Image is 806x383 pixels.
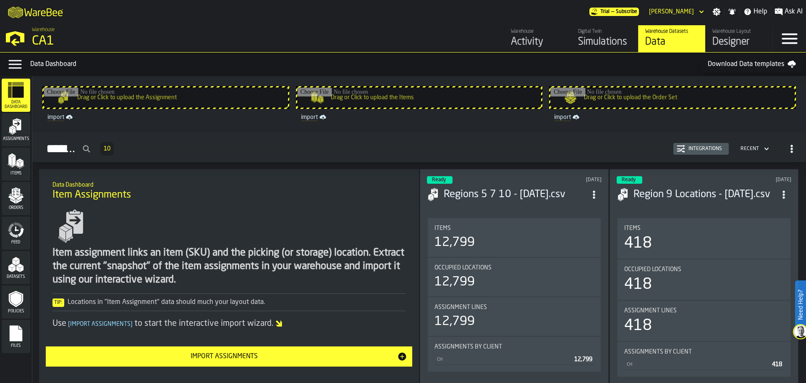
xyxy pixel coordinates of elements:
div: Regions 5 7 10 - 10.1.2025.csv [444,188,586,201]
a: link-to-/wh/i/76e2a128-1b54-4d66-80d4-05ae4c277723/import/items/ [298,112,541,122]
label: button-toggle-Ask AI [771,7,806,17]
label: button-toggle-Menu [773,25,806,52]
div: stat-Assignment lines [618,301,790,341]
div: Title [434,304,594,311]
span: ] [131,321,133,327]
div: ButtonLoadMore-Load More-Prev-First-Last [97,142,117,156]
div: Designer [712,35,766,49]
div: Updated: 10/1/2025, 10:19:22 AM Created: 10/1/2025, 10:19:19 AM [718,177,791,183]
span: Orders [2,206,30,210]
div: Title [624,349,784,355]
input: Drag or Click to upload the Items [297,87,542,108]
div: 418 [624,235,652,252]
span: Data Dashboard [2,100,30,109]
div: 418 [624,317,652,334]
div: Title [624,307,784,314]
span: Assignment lines [434,304,487,311]
div: Updated: 10/1/2025, 10:38:11 AM Created: 10/1/2025, 10:38:05 AM [528,177,602,183]
h2: button-Assignments [32,132,806,162]
span: 418 [772,362,782,367]
li: menu Assignments [2,113,30,147]
span: Items [2,171,30,176]
a: link-to-/wh/i/76e2a128-1b54-4d66-80d4-05ae4c277723/import/assignment/ [44,112,288,122]
div: Title [434,225,594,232]
li: menu Orders [2,182,30,216]
div: DropdownMenuValue-4 [737,144,771,154]
div: Warehouse Layout [712,29,766,34]
div: Menu Subscription [589,8,639,16]
li: menu Policies [2,285,30,319]
div: Region 9 Locations - 10.1.2025.csv [633,188,776,201]
span: Ask AI [785,7,803,17]
span: Assignments [2,137,30,141]
div: Title [434,343,594,350]
a: link-to-/wh/i/76e2a128-1b54-4d66-80d4-05ae4c277723/feed/ [504,25,571,52]
div: stat-Assignments by Client [618,342,790,377]
span: Ready [432,177,446,182]
div: 12,799 [434,314,475,329]
div: Title [434,264,594,271]
div: Data Dashboard [30,59,701,69]
li: menu Data Dashboard [2,79,30,112]
div: Title [624,266,784,273]
span: Feed [2,240,30,245]
div: Import Assignments [51,351,398,362]
label: Need Help? [796,281,805,328]
span: Help [754,7,767,17]
span: Items [624,225,641,232]
div: Integrations [685,146,725,152]
span: Items [434,225,451,232]
span: Warehouse [32,27,55,33]
section: card-AssignmentDashboardCard [617,217,791,378]
div: stat-Occupied Locations [428,258,601,296]
div: stat-Items [618,218,790,259]
div: CH [626,362,769,367]
div: stat-Assignment lines [428,297,601,336]
label: button-toggle-Notifications [725,8,740,16]
span: Assignments by Client [434,343,502,350]
span: Policies [2,309,30,314]
span: [ [68,321,70,327]
li: menu Feed [2,217,30,250]
div: StatList-item-CH [624,359,784,370]
div: status-3 2 [617,176,642,184]
div: Use to start the interactive import wizard. [52,318,406,330]
span: — [611,9,614,15]
div: status-3 2 [427,176,453,184]
li: menu Datasets [2,251,30,285]
span: Trial [600,9,610,15]
div: 12,799 [434,275,475,290]
div: Locations in "Item Assignment" data should much your layout data. [52,297,406,307]
span: Assignment lines [624,307,677,314]
span: Import Assignments [66,321,134,327]
li: menu Items [2,148,30,181]
h3: Region 9 Locations - [DATE].csv [633,188,776,201]
h3: Regions 5 7 10 - [DATE].csv [444,188,586,201]
div: Title [624,225,784,232]
a: link-to-/wh/i/76e2a128-1b54-4d66-80d4-05ae4c277723/data [638,25,705,52]
span: Datasets [2,275,30,279]
input: Drag or Click to upload the Assignment [44,87,288,108]
div: Warehouse [511,29,564,34]
a: link-to-/wh/i/76e2a128-1b54-4d66-80d4-05ae4c277723/designer [705,25,772,52]
input: Drag or Click to upload the Order Set [550,87,795,108]
button: button-Integrations [673,143,729,155]
label: button-toggle-Help [740,7,771,17]
span: 12,799 [574,357,592,362]
div: Simulations [578,35,631,49]
span: Tip: [52,298,64,307]
h2: Sub Title [52,180,406,188]
div: StatList-item-CH [434,354,594,365]
div: Data [645,35,699,49]
label: button-toggle-Settings [709,8,724,16]
label: button-toggle-Data Menu [3,56,27,73]
a: link-to-/wh/i/76e2a128-1b54-4d66-80d4-05ae4c277723/import/orders/ [551,112,794,122]
div: CA1 [32,34,259,49]
div: CH [436,357,571,362]
button: button-Import Assignments [46,346,413,367]
div: DropdownMenuValue-4 [741,146,759,152]
div: 418 [624,276,652,293]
